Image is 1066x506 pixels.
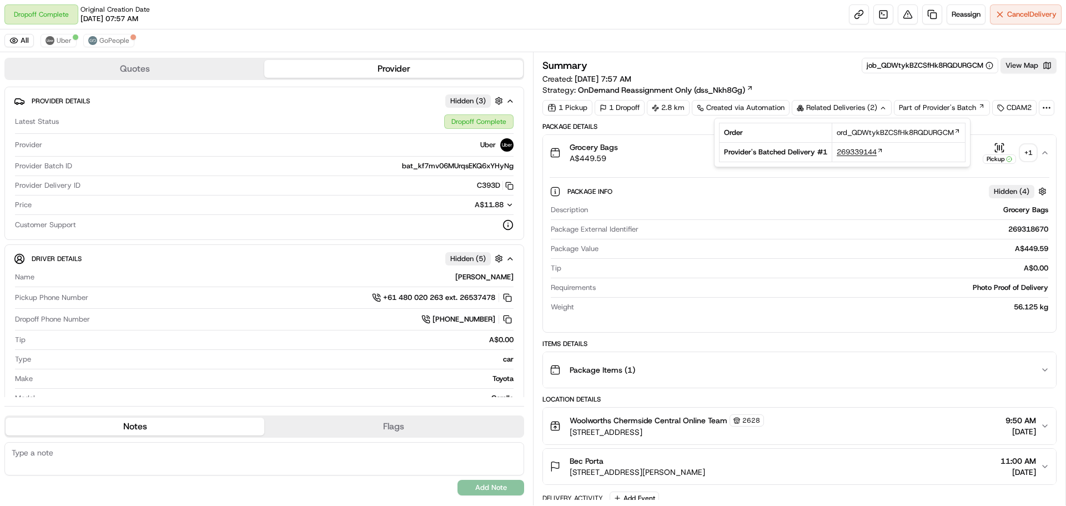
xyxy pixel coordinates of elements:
[46,36,54,45] img: uber-new-logo.jpeg
[692,100,790,116] a: Created via Automation
[39,272,514,282] div: [PERSON_NAME]
[578,84,745,96] span: OnDemand Reassignment Only (dss_Nkh8Gg)
[600,283,1048,293] div: Photo Proof of Delivery
[32,97,90,106] span: Provider Details
[15,354,31,364] span: Type
[983,142,1016,164] button: Pickup
[15,200,32,210] span: Price
[570,142,618,153] span: Grocery Bags
[15,272,34,282] span: Name
[445,252,506,265] button: Hidden (5)
[264,418,523,435] button: Flags
[837,128,954,138] span: ord_QDWtykBZCSfHk8RQDURGCM
[792,100,892,116] div: Related Deliveries (2)
[11,11,33,33] img: Nash
[542,395,1057,404] div: Location Details
[445,94,506,108] button: Hidden (3)
[29,72,200,83] input: Got a question? Start typing here...
[1005,426,1036,437] span: [DATE]
[15,314,90,324] span: Dropoff Phone Number
[551,302,574,312] span: Weight
[543,171,1056,332] div: Grocery BagsA$449.59Pickup+1
[15,117,59,127] span: Latest Status
[14,92,515,110] button: Provider DetailsHidden (3)
[6,418,264,435] button: Notes
[421,313,514,325] a: [PHONE_NUMBER]
[983,142,1036,164] button: Pickup+1
[551,244,599,254] span: Package Value
[595,100,645,116] div: 1 Dropoff
[37,374,514,384] div: Toyota
[81,14,138,24] span: [DATE] 07:57 AM
[38,117,140,126] div: We're available if you need us!
[30,335,514,345] div: A$0.00
[500,138,514,152] img: uber-new-logo.jpeg
[36,354,514,364] div: car
[837,128,961,138] a: ord_QDWtykBZCSfHk8RQDURGCM
[542,339,1057,348] div: Items Details
[372,292,514,304] button: +61 480 020 263 ext. 26537478
[14,249,515,268] button: Driver DetailsHidden (5)
[15,140,42,150] span: Provider
[1000,467,1036,478] span: [DATE]
[110,188,134,197] span: Pylon
[542,122,1057,131] div: Package Details
[15,335,26,345] span: Tip
[99,36,129,45] span: GoPeople
[994,187,1029,197] span: Hidden ( 4 )
[567,187,615,196] span: Package Info
[105,161,178,172] span: API Documentation
[647,100,690,116] div: 2.8 km
[15,393,35,403] span: Model
[983,154,1016,164] div: Pickup
[989,184,1049,198] button: Hidden (4)
[450,96,486,106] span: Hidden ( 3 )
[189,109,202,123] button: Start new chat
[742,416,760,425] span: 2628
[551,205,588,215] span: Description
[15,181,81,191] span: Provider Delivery ID
[542,61,587,71] h3: Summary
[38,106,182,117] div: Start new chat
[543,449,1056,484] button: Bec Porta[STREET_ADDRESS][PERSON_NAME]11:00 AM[DATE]
[11,162,20,171] div: 📗
[643,224,1048,234] div: 269318670
[579,302,1048,312] div: 56.125 kg
[477,181,514,191] button: C393D
[992,100,1037,116] div: CDAM2
[89,157,183,177] a: 💻API Documentation
[592,205,1048,215] div: Grocery Bags
[15,374,33,384] span: Make
[81,5,150,14] span: Original Creation Date
[1000,58,1057,73] button: View Map
[94,162,103,171] div: 💻
[543,135,1056,171] button: Grocery BagsA$449.59Pickup+1
[1020,145,1036,161] div: + 1
[570,467,705,478] span: [STREET_ADDRESS][PERSON_NAME]
[990,4,1062,24] button: CancelDelivery
[947,4,985,24] button: Reassign
[894,100,990,116] a: Part of Provider's Batch
[566,263,1048,273] div: A$0.00
[15,161,72,171] span: Provider Batch ID
[1005,415,1036,426] span: 9:50 AM
[475,200,504,209] span: A$11.88
[7,157,89,177] a: 📗Knowledge Base
[22,161,85,172] span: Knowledge Base
[6,60,264,78] button: Quotes
[720,143,832,162] td: Provider's Batched Delivery # 1
[867,61,993,71] button: job_QDWtykBZCSfHk8RQDURGCM
[433,314,495,324] span: [PHONE_NUMBER]
[542,73,631,84] span: Created:
[837,147,883,157] a: 269339144
[542,494,603,503] div: Delivery Activity
[570,364,635,375] span: Package Items ( 1 )
[578,84,753,96] a: OnDemand Reassignment Only (dss_Nkh8Gg)
[570,455,604,467] span: Bec Porta
[952,9,980,19] span: Reassign
[837,147,877,157] span: 269339144
[11,106,31,126] img: 1736555255976-a54dd68f-1ca7-489b-9aae-adbdc363a1c4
